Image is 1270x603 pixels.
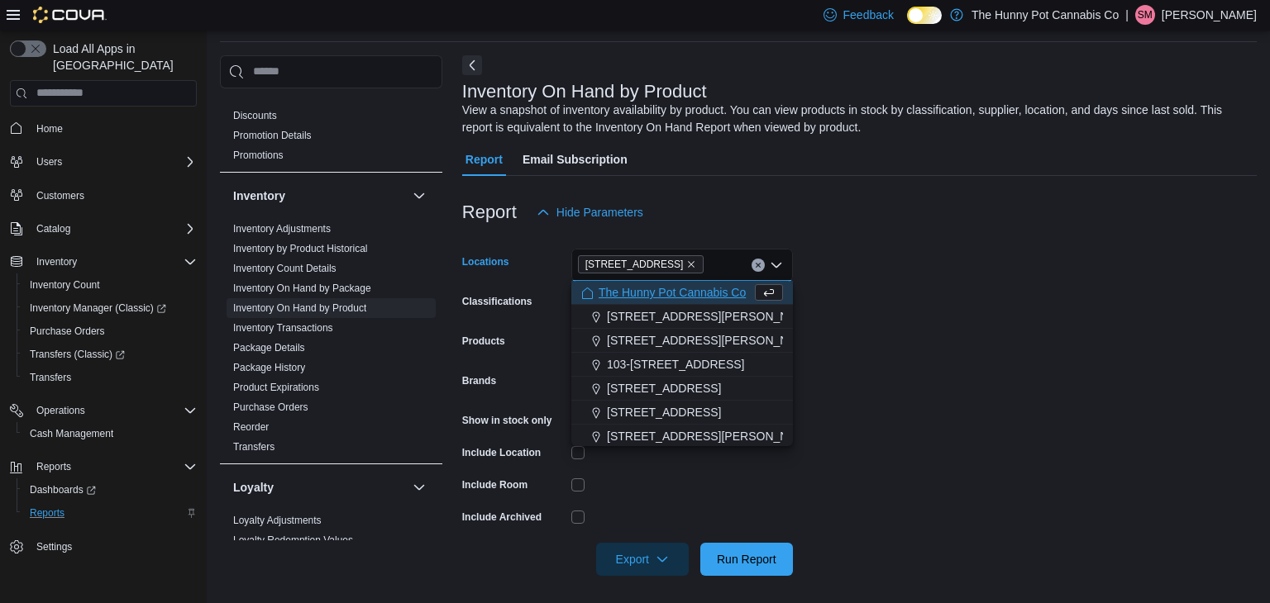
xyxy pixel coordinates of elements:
h3: Inventory On Hand by Product [462,82,707,102]
img: Cova [33,7,107,23]
span: 600 Fleet St [578,255,704,273]
nav: Complex example [10,110,197,602]
h3: Report [462,202,517,222]
button: Users [3,150,203,173]
button: Run Report [700,543,793,576]
span: 103-[STREET_ADDRESS] [607,356,745,373]
a: Dashboards [17,478,203,501]
span: Product Expirations [233,381,319,394]
div: Discounts & Promotions [220,106,442,172]
span: Catalog [36,222,70,235]
span: Settings [36,540,72,553]
span: Inventory by Product Historical [233,242,368,255]
button: Operations [30,401,92,420]
button: Cash Management [17,422,203,445]
a: Purchase Orders [233,401,308,413]
span: Reports [23,503,197,523]
a: Product Expirations [233,382,319,393]
button: Transfers [17,366,203,389]
span: Cash Management [30,427,113,440]
span: Report [466,143,503,176]
button: [STREET_ADDRESS] [571,401,793,425]
span: Purchase Orders [233,401,308,414]
a: Package History [233,362,305,373]
a: Inventory by Product Historical [233,243,368,254]
button: Inventory [30,252,84,272]
button: Users [30,152,69,172]
span: Promotions [233,149,284,162]
label: Show in stock only [462,414,552,427]
span: Run Report [717,551,776,567]
span: SM [1138,5,1153,25]
span: Inventory Manager (Classic) [23,298,197,318]
a: Cash Management [23,424,120,444]
a: Inventory Manager (Classic) [23,298,173,318]
span: Dark Mode [907,24,908,25]
span: Reports [30,506,64,520]
span: Inventory Manager (Classic) [30,301,166,315]
a: Package Details [233,342,305,354]
input: Dark Mode [907,7,942,24]
a: Inventory On Hand by Product [233,302,366,314]
button: Home [3,116,203,140]
label: Include Location [462,446,541,459]
span: Loyalty Redemption Values [233,534,353,547]
button: Catalog [30,219,77,239]
button: Export [596,543,689,576]
button: Purchase Orders [17,320,203,343]
button: [STREET_ADDRESS][PERSON_NAME] [571,329,793,353]
button: Loyalty [409,477,429,497]
button: Customers [3,183,203,207]
a: Reorder [233,421,269,433]
label: Brands [462,374,496,387]
span: Load All Apps in [GEOGRAPHIC_DATA] [46,40,197,74]
span: Feedback [843,7,894,23]
label: Classifications [462,295,532,308]
span: Inventory Count [23,275,197,295]
span: [STREET_ADDRESS][PERSON_NAME] [607,428,817,444]
button: Reports [17,501,203,525]
button: Discounts & Promotions [409,73,429,93]
span: Home [30,118,197,139]
span: Reorder [233,420,269,434]
span: Reports [30,457,197,477]
p: [PERSON_NAME] [1162,5,1257,25]
span: Hide Parameters [556,204,643,221]
span: Customers [30,185,197,206]
button: Hide Parameters [530,196,650,229]
span: Operations [30,401,197,420]
h3: Loyalty [233,479,274,496]
p: | [1125,5,1129,25]
a: Inventory Manager (Classic) [17,297,203,320]
span: Inventory [30,252,197,272]
span: Dashboards [30,483,96,496]
span: [STREET_ADDRESS][PERSON_NAME] [607,332,817,349]
button: Inventory [409,186,429,206]
a: Inventory Count Details [233,263,337,274]
label: Products [462,335,505,348]
label: Locations [462,255,509,268]
span: Inventory [36,255,77,268]
a: Dashboards [23,480,103,500]
a: Customers [30,186,91,206]
button: The Hunny Pot Cannabis Co [571,281,793,305]
span: Users [30,152,197,172]
span: [STREET_ADDRESS][PERSON_NAME] [607,308,817,325]
a: Transfers (Classic) [23,344,131,364]
label: Include Archived [462,510,542,524]
a: Transfers (Classic) [17,343,203,366]
span: Discounts [233,109,277,122]
span: Purchase Orders [23,321,197,341]
button: Inventory [233,188,406,204]
a: Discounts [233,110,277,121]
button: Remove 600 Fleet St from selection in this group [686,259,696,269]
a: Loyalty Adjustments [233,515,322,526]
button: Catalog [3,217,203,240]
span: Package Details [233,341,305,354]
a: Inventory Transactions [233,322,333,334]
button: Next [462,55,482,75]
button: Inventory [3,250,203,273]
a: Transfers [23,368,78,387]
button: Reports [3,455,203,478]
span: Inventory Count [30,278,100,292]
